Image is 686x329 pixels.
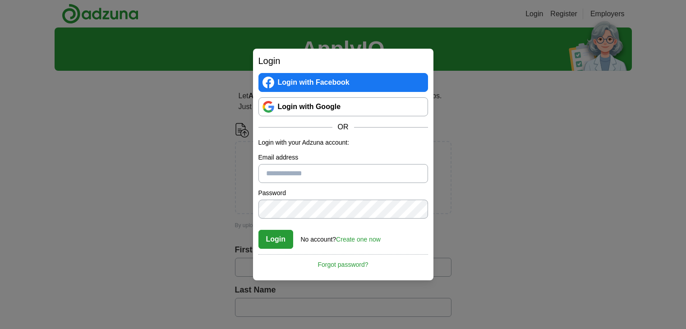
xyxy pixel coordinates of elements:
label: Email address [258,153,428,162]
p: Login with your Adzuna account: [258,138,428,147]
button: Login [258,230,294,249]
h2: Login [258,54,428,68]
a: Login with Google [258,97,428,116]
a: Create one now [336,236,381,243]
div: No account? [301,229,381,244]
a: Login with Facebook [258,73,428,92]
span: OR [332,122,354,133]
label: Password [258,188,428,198]
a: Forgot password? [258,254,428,270]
